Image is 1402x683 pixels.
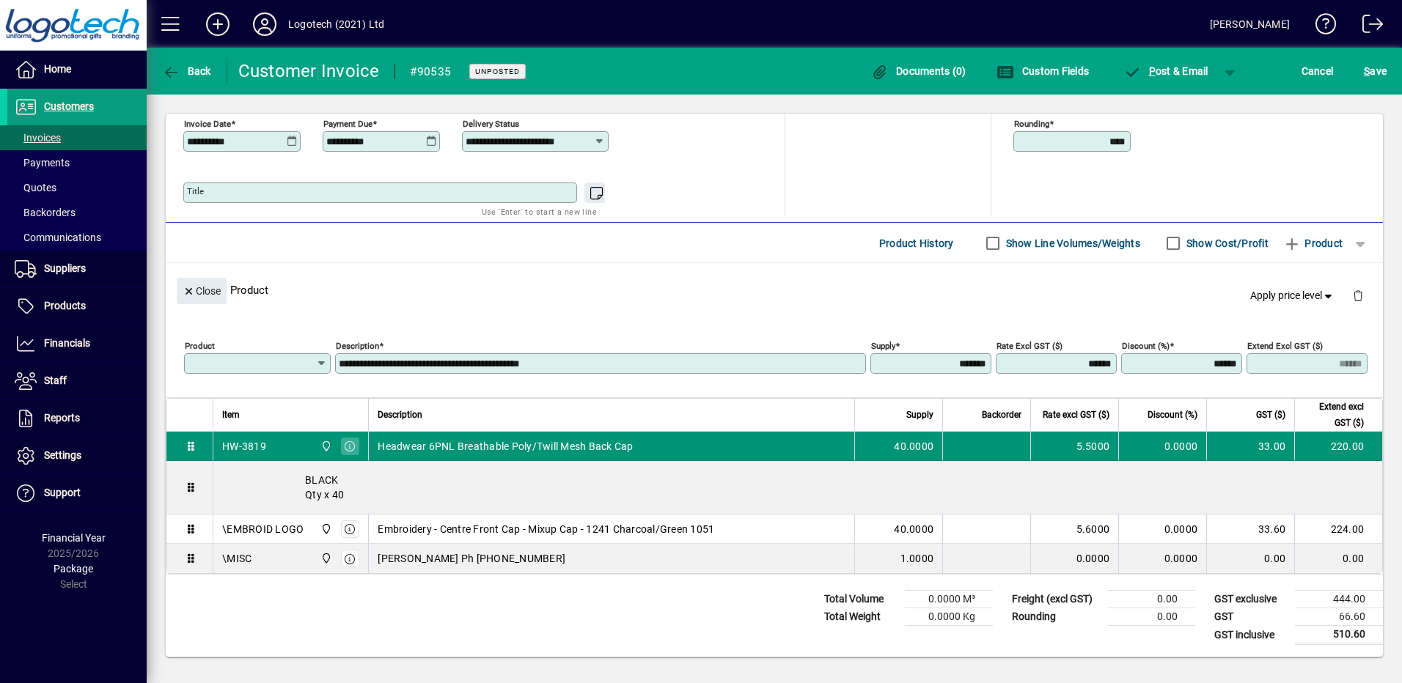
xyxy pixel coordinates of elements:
[238,59,380,83] div: Customer Invoice
[183,279,221,303] span: Close
[44,262,86,274] span: Suppliers
[7,200,147,225] a: Backorders
[15,132,61,144] span: Invoices
[1295,591,1383,608] td: 444.00
[7,51,147,88] a: Home
[873,230,960,256] button: Product History
[1340,289,1376,302] app-page-header-button: Delete
[1040,551,1109,566] div: 0.0000
[173,284,230,297] app-page-header-button: Close
[222,407,240,423] span: Item
[1206,514,1294,544] td: 33.60
[1250,288,1335,303] span: Apply price level
[1295,626,1383,644] td: 510.60
[894,439,933,454] span: 40.0000
[15,232,101,243] span: Communications
[410,60,452,84] div: #90535
[1148,407,1197,423] span: Discount (%)
[1122,341,1170,351] mat-label: Discount (%)
[54,563,93,575] span: Package
[1207,591,1295,608] td: GST exclusive
[323,119,372,129] mat-label: Payment due
[1118,544,1206,573] td: 0.0000
[378,439,633,454] span: Headwear 6PNL Breathable Poly/Twill Mesh Back Cap
[1207,626,1295,644] td: GST inclusive
[1118,432,1206,461] td: 0.0000
[7,175,147,200] a: Quotes
[1364,59,1387,83] span: ave
[162,65,211,77] span: Back
[1183,236,1269,251] label: Show Cost/Profit
[7,325,147,362] a: Financials
[185,341,215,351] mat-label: Product
[1294,432,1382,461] td: 220.00
[1116,58,1216,84] button: Post & Email
[44,412,80,424] span: Reports
[1340,278,1376,313] button: Delete
[1014,119,1049,129] mat-label: Rounding
[7,475,147,512] a: Support
[317,521,334,537] span: Central
[1123,65,1208,77] span: ost & Email
[906,407,933,423] span: Supply
[1149,65,1156,77] span: P
[997,65,1089,77] span: Custom Fields
[1206,544,1294,573] td: 0.00
[177,278,227,304] button: Close
[213,461,1382,514] div: BLACK Qty x 40
[1005,591,1107,608] td: Freight (excl GST)
[1276,230,1350,256] button: Product
[1040,439,1109,454] div: 5.5000
[1256,407,1285,423] span: GST ($)
[817,608,905,626] td: Total Weight
[44,449,81,461] span: Settings
[7,400,147,437] a: Reports
[1207,608,1295,626] td: GST
[817,591,905,608] td: Total Volume
[905,591,993,608] td: 0.0000 M³
[7,150,147,175] a: Payments
[1040,522,1109,536] div: 5.6000
[482,203,597,220] mat-hint: Use 'Enter' to start a new line
[7,438,147,474] a: Settings
[44,487,81,498] span: Support
[1043,407,1109,423] span: Rate excl GST ($)
[184,119,231,129] mat-label: Invoice date
[15,182,56,193] span: Quotes
[1107,608,1195,626] td: 0.00
[317,550,334,566] span: Central
[905,608,993,626] td: 0.0000 Kg
[158,58,215,84] button: Back
[222,522,304,536] div: \EMBROID LOGO
[147,58,227,84] app-page-header-button: Back
[997,341,1062,351] mat-label: Rate excl GST ($)
[1304,399,1364,431] span: Extend excl GST ($)
[1107,591,1195,608] td: 0.00
[1304,3,1337,51] a: Knowledge Base
[1302,59,1334,83] span: Cancel
[42,532,106,544] span: Financial Year
[15,207,76,218] span: Backorders
[44,63,71,75] span: Home
[1210,12,1290,36] div: [PERSON_NAME]
[378,522,714,536] span: Embroidery - Centre Front Cap - Mixup Cap - 1241 Charcoal/Green 1051
[44,300,86,311] span: Products
[7,288,147,325] a: Products
[1247,341,1323,351] mat-label: Extend excl GST ($)
[1003,236,1140,251] label: Show Line Volumes/Weights
[463,119,519,129] mat-label: Delivery status
[867,58,970,84] button: Documents (0)
[1351,3,1384,51] a: Logout
[1206,432,1294,461] td: 33.00
[336,341,379,351] mat-label: Description
[1295,608,1383,626] td: 66.60
[44,337,90,349] span: Financials
[871,65,966,77] span: Documents (0)
[1364,65,1370,77] span: S
[982,407,1021,423] span: Backorder
[894,522,933,536] span: 40.0000
[1283,232,1343,255] span: Product
[900,551,934,566] span: 1.0000
[7,363,147,399] a: Staff
[7,225,147,250] a: Communications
